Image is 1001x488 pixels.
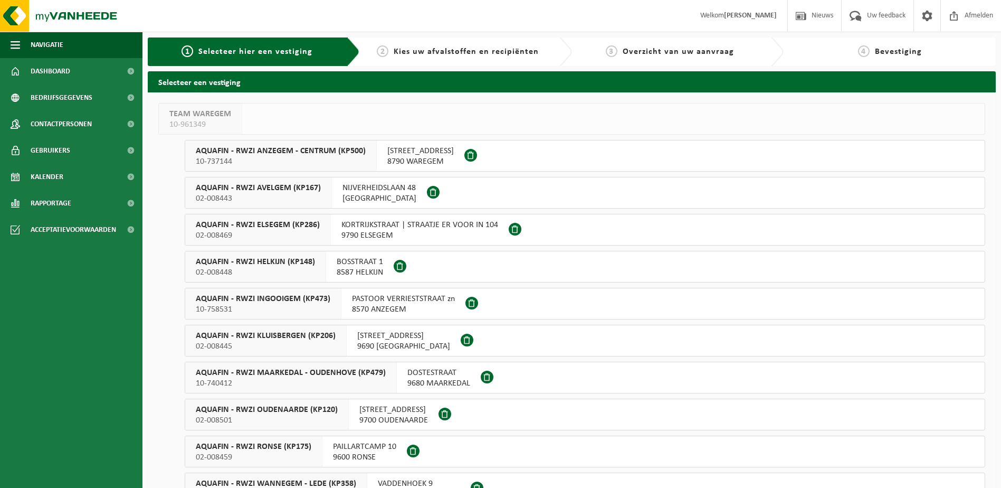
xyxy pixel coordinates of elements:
[359,415,428,426] span: 9700 OUDENAARDE
[185,251,985,283] button: AQUAFIN - RWZI HELKIJN (KP148) 02-008448 BOSSTRAAT 18587 HELKIJN
[198,48,312,56] span: Selecteer hier een vestiging
[31,217,116,243] span: Acceptatievoorwaarden
[623,48,734,56] span: Overzicht van uw aanvraag
[31,58,70,85] span: Dashboard
[407,378,470,389] span: 9680 MAARKEDAL
[185,140,985,172] button: AQUAFIN - RWZI ANZEGEM - CENTRUM (KP500) 10-737144 [STREET_ADDRESS]8790 WAREGEM
[337,267,383,278] span: 8587 HELKIJN
[169,109,231,119] span: TEAM WAREGEM
[357,341,450,352] span: 9690 [GEOGRAPHIC_DATA]
[333,452,396,463] span: 9600 RONSE
[196,193,321,204] span: 02-008443
[875,48,922,56] span: Bevestiging
[196,415,338,426] span: 02-008501
[196,341,336,352] span: 02-008445
[148,71,996,92] h2: Selecteer een vestiging
[185,362,985,393] button: AQUAFIN - RWZI MAARKEDAL - OUDENHOVE (KP479) 10-740412 DOSTESTRAAT9680 MAARKEDAL
[342,183,416,193] span: NIJVERHEIDSLAAN 48
[196,368,386,378] span: AQUAFIN - RWZI MAARKEDAL - OUDENHOVE (KP479)
[196,230,320,241] span: 02-008469
[352,294,455,304] span: PASTOOR VERRIESTSTRAAT zn
[196,183,321,193] span: AQUAFIN - RWZI AVELGEM (KP167)
[357,331,450,341] span: [STREET_ADDRESS]
[31,137,70,164] span: Gebruikers
[196,331,336,341] span: AQUAFIN - RWZI KLUISBERGEN (KP206)
[341,230,498,241] span: 9790 ELSEGEM
[196,378,386,389] span: 10-740412
[196,267,315,278] span: 02-008448
[196,452,311,463] span: 02-008459
[31,32,63,58] span: Navigatie
[342,193,416,204] span: [GEOGRAPHIC_DATA]
[185,214,985,246] button: AQUAFIN - RWZI ELSEGEM (KP286) 02-008469 KORTRIJKSTRAAT | STRAATJE ER VOOR IN 1049790 ELSEGEM
[724,12,777,20] strong: [PERSON_NAME]
[196,294,330,304] span: AQUAFIN - RWZI INGOOIGEM (KP473)
[31,111,92,137] span: Contactpersonen
[377,45,388,57] span: 2
[185,288,985,320] button: AQUAFIN - RWZI INGOOIGEM (KP473) 10-758531 PASTOOR VERRIESTSTRAAT zn8570 ANZEGEM
[407,368,470,378] span: DOSTESTRAAT
[606,45,617,57] span: 3
[337,257,383,267] span: BOSSTRAAT 1
[333,442,396,452] span: PAILLARTCAMP 10
[387,146,454,156] span: [STREET_ADDRESS]
[31,190,71,217] span: Rapportage
[196,442,311,452] span: AQUAFIN - RWZI RONSE (KP175)
[387,156,454,167] span: 8790 WAREGEM
[185,325,985,356] button: AQUAFIN - RWZI KLUISBERGEN (KP206) 02-008445 [STREET_ADDRESS]9690 [GEOGRAPHIC_DATA]
[185,399,985,430] button: AQUAFIN - RWZI OUDENAARDE (KP120) 02-008501 [STREET_ADDRESS]9700 OUDENAARDE
[185,436,985,467] button: AQUAFIN - RWZI RONSE (KP175) 02-008459 PAILLARTCAMP 109600 RONSE
[359,405,428,415] span: [STREET_ADDRESS]
[31,85,92,111] span: Bedrijfsgegevens
[196,156,366,167] span: 10-737144
[196,257,315,267] span: AQUAFIN - RWZI HELKIJN (KP148)
[196,146,366,156] span: AQUAFIN - RWZI ANZEGEM - CENTRUM (KP500)
[182,45,193,57] span: 1
[341,220,498,230] span: KORTRIJKSTRAAT | STRAATJE ER VOOR IN 104
[196,304,330,315] span: 10-758531
[858,45,870,57] span: 4
[31,164,63,190] span: Kalender
[196,220,320,230] span: AQUAFIN - RWZI ELSEGEM (KP286)
[196,405,338,415] span: AQUAFIN - RWZI OUDENAARDE (KP120)
[394,48,539,56] span: Kies uw afvalstoffen en recipiënten
[169,119,231,130] span: 10-961349
[185,177,985,209] button: AQUAFIN - RWZI AVELGEM (KP167) 02-008443 NIJVERHEIDSLAAN 48[GEOGRAPHIC_DATA]
[352,304,455,315] span: 8570 ANZEGEM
